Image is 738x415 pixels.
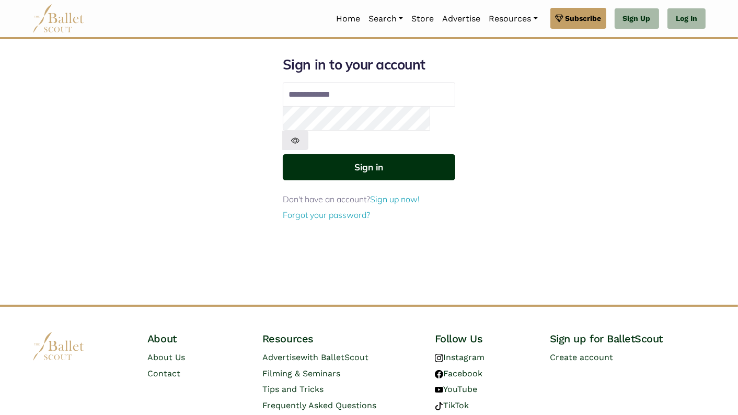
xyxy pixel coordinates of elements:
img: gem.svg [555,13,563,24]
button: Sign in [283,154,455,180]
img: instagram logo [435,354,443,362]
span: with BalletScout [301,352,368,362]
a: Frequently Asked Questions [262,400,376,410]
span: Subscribe [566,13,602,24]
h4: Resources [262,332,418,345]
a: Advertisewith BalletScout [262,352,368,362]
h4: About [147,332,246,345]
img: logo [32,332,85,361]
p: Don't have an account? [283,193,455,206]
a: About Us [147,352,185,362]
a: Advertise [438,8,485,30]
img: facebook logo [435,370,443,378]
a: Sign up now! [370,194,420,204]
a: Search [364,8,407,30]
a: Store [407,8,438,30]
img: tiktok logo [435,402,443,410]
a: YouTube [435,384,477,394]
h4: Follow Us [435,332,533,345]
img: youtube logo [435,386,443,394]
a: Subscribe [550,8,606,29]
a: Resources [485,8,541,30]
a: Contact [147,368,180,378]
a: Home [332,8,364,30]
a: Tips and Tricks [262,384,324,394]
h4: Sign up for BalletScout [550,332,706,345]
a: Sign Up [615,8,659,29]
a: Instagram [435,352,485,362]
h1: Sign in to your account [283,56,455,74]
a: Log In [667,8,706,29]
a: TikTok [435,400,469,410]
a: Create account [550,352,613,362]
a: Forgot your password? [283,210,370,220]
a: Facebook [435,368,482,378]
a: Filming & Seminars [262,368,340,378]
